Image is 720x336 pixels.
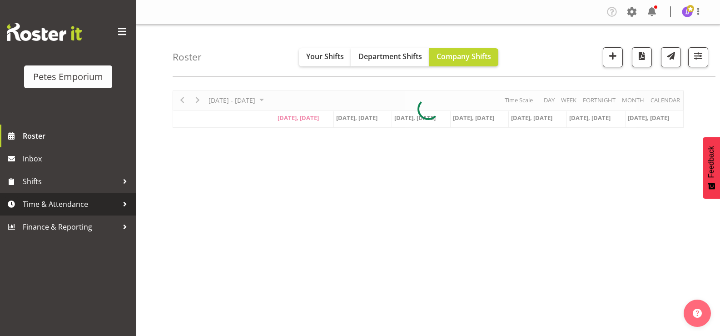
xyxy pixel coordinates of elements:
img: help-xxl-2.png [693,309,702,318]
span: Time & Attendance [23,197,118,211]
h4: Roster [173,52,202,62]
button: Company Shifts [429,48,498,66]
span: Roster [23,129,132,143]
span: Company Shifts [437,51,491,61]
button: Add a new shift [603,47,623,67]
button: Filter Shifts [688,47,708,67]
div: Petes Emporium [33,70,103,84]
button: Your Shifts [299,48,351,66]
span: Department Shifts [358,51,422,61]
span: Shifts [23,175,118,188]
button: Department Shifts [351,48,429,66]
img: Rosterit website logo [7,23,82,41]
span: Your Shifts [306,51,344,61]
button: Feedback - Show survey [703,137,720,199]
img: janelle-jonkers702.jpg [682,6,693,17]
span: Inbox [23,152,132,165]
button: Download a PDF of the roster according to the set date range. [632,47,652,67]
span: Finance & Reporting [23,220,118,234]
span: Feedback [707,146,715,178]
button: Send a list of all shifts for the selected filtered period to all rostered employees. [661,47,681,67]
